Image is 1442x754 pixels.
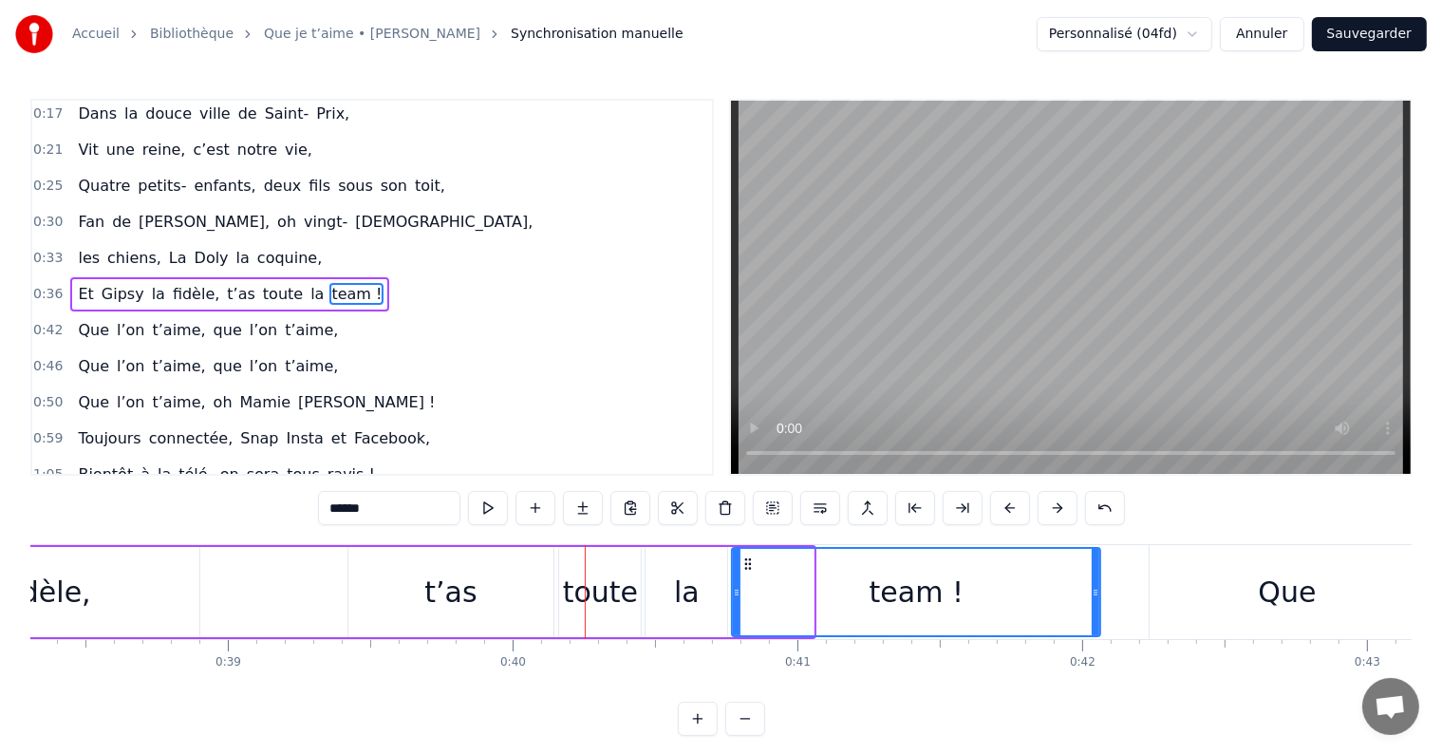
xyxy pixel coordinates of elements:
span: l’on [248,355,279,377]
button: Annuler [1220,17,1303,51]
div: t’as [424,571,477,613]
span: fidèle, [171,283,221,305]
span: t’aime, [151,355,208,377]
div: 0:39 [215,655,241,670]
span: La [167,247,189,269]
span: Mamie [238,391,292,413]
span: t’as [225,283,257,305]
span: vingt- [302,211,349,233]
div: la [674,571,700,613]
span: 0:21 [33,141,63,160]
span: 1:05 [33,465,63,484]
span: ville [197,103,233,124]
span: Saint- [263,103,311,124]
div: 0:41 [785,655,811,670]
span: de [110,211,133,233]
span: oh [275,211,298,233]
span: reine, [140,139,188,160]
nav: breadcrumb [72,25,684,44]
img: youka [15,15,53,53]
span: la [234,247,252,269]
div: Que [1259,571,1317,613]
div: toute [563,571,638,613]
span: vie, [283,139,314,160]
span: notre [235,139,279,160]
span: douce [143,103,194,124]
span: à [139,463,152,485]
span: [PERSON_NAME] ! [296,391,437,413]
span: l’on [115,355,146,377]
span: sous [336,175,375,197]
div: fidèle, [3,571,91,613]
span: t’aime, [283,319,340,341]
span: sera [245,463,282,485]
span: l’on [115,319,146,341]
span: et [329,427,348,449]
div: 0:40 [500,655,526,670]
span: petits- [136,175,188,197]
a: Bibliothèque [150,25,234,44]
div: 0:42 [1070,655,1096,670]
span: Que [76,319,111,341]
span: Gipsy [100,283,146,305]
span: on [218,463,241,485]
span: c’est [191,139,231,160]
span: toute [261,283,305,305]
span: télé, [177,463,215,485]
span: 0:42 [33,321,63,340]
span: ravis ! [326,463,377,485]
a: Ouvrir le chat [1362,678,1419,735]
span: 0:50 [33,393,63,412]
span: [PERSON_NAME], [137,211,272,233]
span: Dans [76,103,119,124]
span: Toujours [76,427,142,449]
span: la [309,283,326,305]
span: la [122,103,140,124]
span: 0:25 [33,177,63,196]
span: que [212,319,244,341]
button: Sauvegarder [1312,17,1427,51]
span: deux [262,175,304,197]
span: 0:33 [33,249,63,268]
span: Fan [76,211,106,233]
span: Quatre [76,175,132,197]
span: Insta [285,427,326,449]
span: la [156,463,173,485]
span: Prix, [314,103,351,124]
a: Accueil [72,25,120,44]
span: Bientôt [76,463,135,485]
span: l’on [115,391,146,413]
span: la [150,283,167,305]
span: t’aime, [283,355,340,377]
span: 0:46 [33,357,63,376]
span: Snap [238,427,280,449]
span: connectée, [147,427,235,449]
span: Et [76,283,95,305]
span: Facebook, [352,427,432,449]
span: Vit [76,139,100,160]
span: 0:59 [33,429,63,448]
span: 0:17 [33,104,63,123]
span: t’aime, [151,319,208,341]
div: 0:43 [1355,655,1380,670]
span: Doly [193,247,231,269]
span: une [104,139,137,160]
span: Que [76,355,111,377]
span: son [379,175,409,197]
span: les [76,247,102,269]
span: enfants, [192,175,257,197]
a: Que je t’aime • [PERSON_NAME] [264,25,480,44]
span: toit, [413,175,447,197]
span: tous [285,463,322,485]
span: Synchronisation manuelle [511,25,684,44]
span: Que [76,391,111,413]
span: l’on [248,319,279,341]
span: 0:30 [33,213,63,232]
div: team ! [870,571,964,613]
span: coquine, [255,247,324,269]
span: 0:36 [33,285,63,304]
span: team ! [329,283,384,305]
span: de [236,103,259,124]
span: [DEMOGRAPHIC_DATA], [353,211,534,233]
span: t’aime, [151,391,208,413]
